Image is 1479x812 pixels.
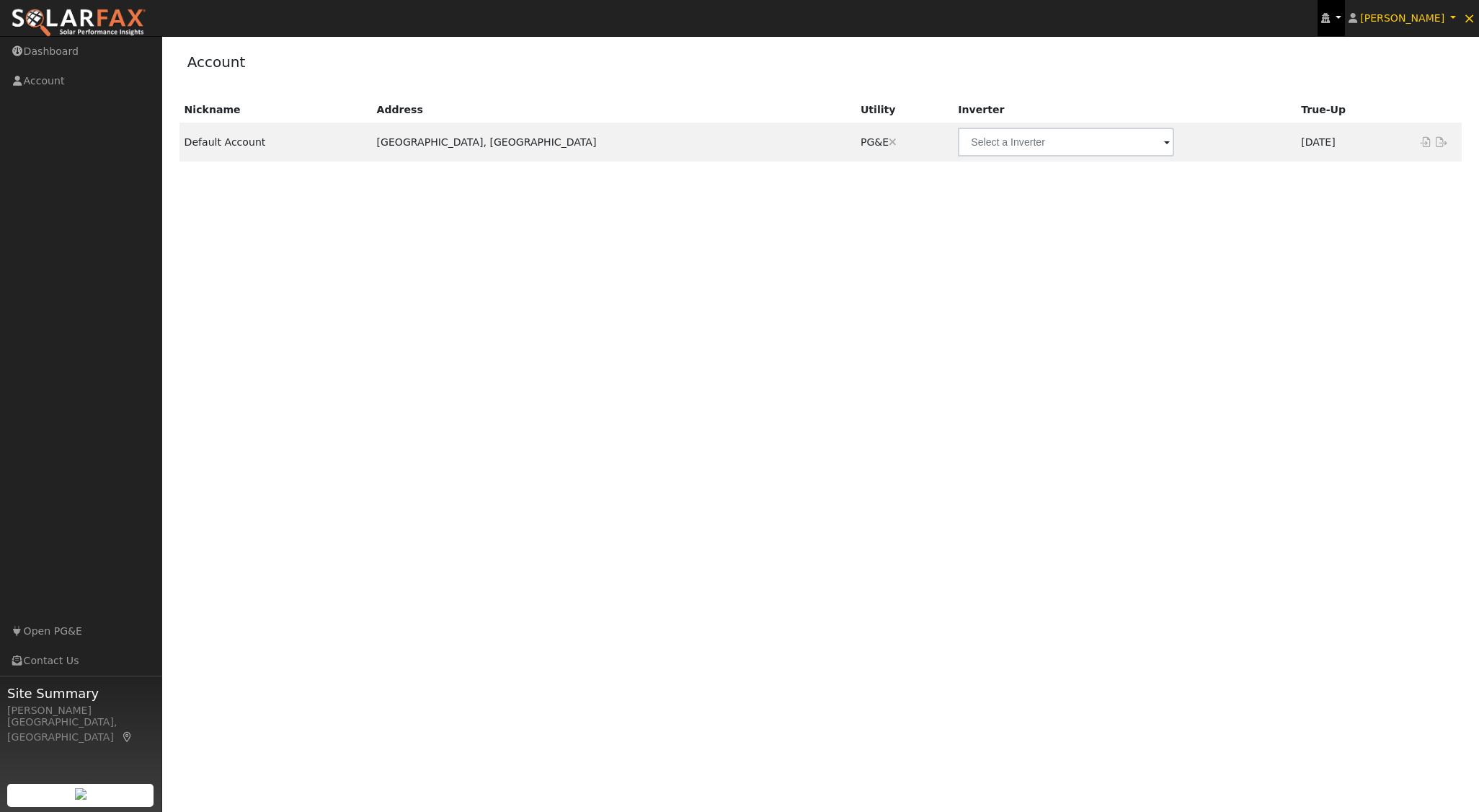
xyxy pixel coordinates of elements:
td: [GEOGRAPHIC_DATA], [GEOGRAPHIC_DATA] [371,123,855,162]
div: Address [377,102,850,118]
a: Account [187,53,246,71]
span: Site Summary [7,684,154,703]
td: [DATE] [1296,123,1411,162]
span: × [1463,9,1475,27]
a: Export Interval Data [1434,136,1451,148]
img: SolarFax [11,8,146,38]
div: True-Up [1301,102,1406,118]
a: Map [121,731,134,743]
input: Select a Inverter [958,128,1174,156]
img: retrieve [75,788,86,800]
span: [PERSON_NAME] [1360,12,1444,24]
td: PG&E [856,123,953,162]
div: Nickname [185,102,367,118]
div: Utility [861,102,948,118]
td: Default Account [179,123,372,162]
a: Import Data from CSV [1416,136,1434,148]
div: Inverter [958,102,1291,118]
a: Disconnect [889,136,897,148]
div: [GEOGRAPHIC_DATA], [GEOGRAPHIC_DATA] [7,715,154,745]
div: [PERSON_NAME] [7,703,154,718]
